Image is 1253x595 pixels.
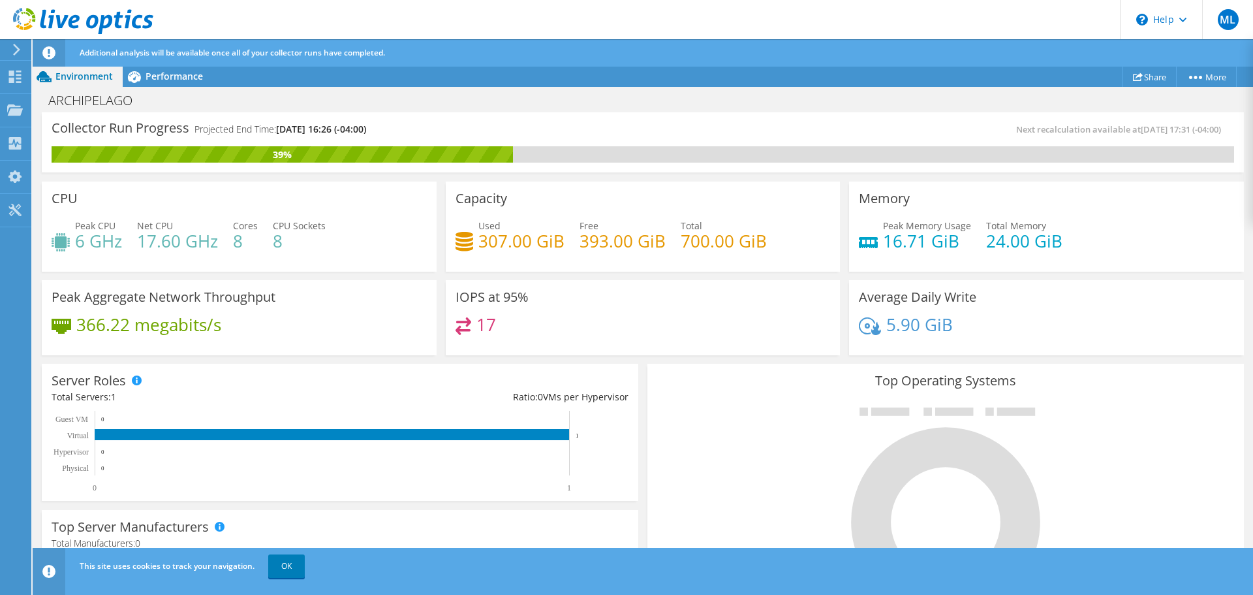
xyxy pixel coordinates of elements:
[883,219,971,232] span: Peak Memory Usage
[657,374,1234,388] h3: Top Operating Systems
[137,234,218,248] h4: 17.60 GHz
[340,390,628,404] div: Ratio: VMs per Hypervisor
[101,416,104,423] text: 0
[52,374,126,388] h3: Server Roles
[52,191,78,206] h3: CPU
[886,317,953,332] h4: 5.90 GiB
[135,537,140,549] span: 0
[80,47,385,58] span: Additional analysis will be available once all of your collector runs have completed.
[80,560,255,571] span: This site uses cookies to track your navigation.
[883,234,971,248] h4: 16.71 GiB
[67,431,89,440] text: Virtual
[52,290,275,304] h3: Peak Aggregate Network Throughput
[580,219,598,232] span: Free
[146,70,203,82] span: Performance
[268,555,305,578] a: OK
[52,390,340,404] div: Total Servers:
[859,290,976,304] h3: Average Daily Write
[1016,123,1228,135] span: Next recalculation available at
[478,219,501,232] span: Used
[859,191,910,206] h3: Memory
[456,191,507,206] h3: Capacity
[456,290,529,304] h3: IOPS at 95%
[233,234,258,248] h4: 8
[52,520,209,534] h3: Top Server Manufacturers
[101,465,104,472] text: 0
[1122,67,1177,87] a: Share
[681,219,702,232] span: Total
[52,536,628,551] h4: Total Manufacturers:
[273,219,326,232] span: CPU Sockets
[576,432,579,439] text: 1
[93,483,97,492] text: 0
[194,122,366,137] h4: Projected End Time:
[55,415,88,424] text: Guest VM
[42,93,153,108] h1: ARCHIPELAGO
[1218,9,1239,30] span: ML
[75,234,122,248] h4: 6 GHz
[111,391,116,403] span: 1
[273,234,326,248] h4: 8
[1136,14,1148,25] svg: \n
[476,317,496,332] h4: 17
[55,70,113,82] span: Environment
[62,464,89,473] text: Physical
[580,234,666,248] h4: 393.00 GiB
[52,148,513,162] div: 39%
[1141,123,1221,135] span: [DATE] 17:31 (-04:00)
[233,219,258,232] span: Cores
[681,234,767,248] h4: 700.00 GiB
[101,449,104,455] text: 0
[75,219,116,232] span: Peak CPU
[986,234,1062,248] h4: 24.00 GiB
[986,219,1046,232] span: Total Memory
[478,234,565,248] h4: 307.00 GiB
[54,447,89,457] text: Hypervisor
[1176,67,1237,87] a: More
[276,123,366,135] span: [DATE] 16:26 (-04:00)
[538,391,543,403] span: 0
[76,317,221,332] h4: 366.22 megabits/s
[137,219,173,232] span: Net CPU
[567,483,571,492] text: 1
